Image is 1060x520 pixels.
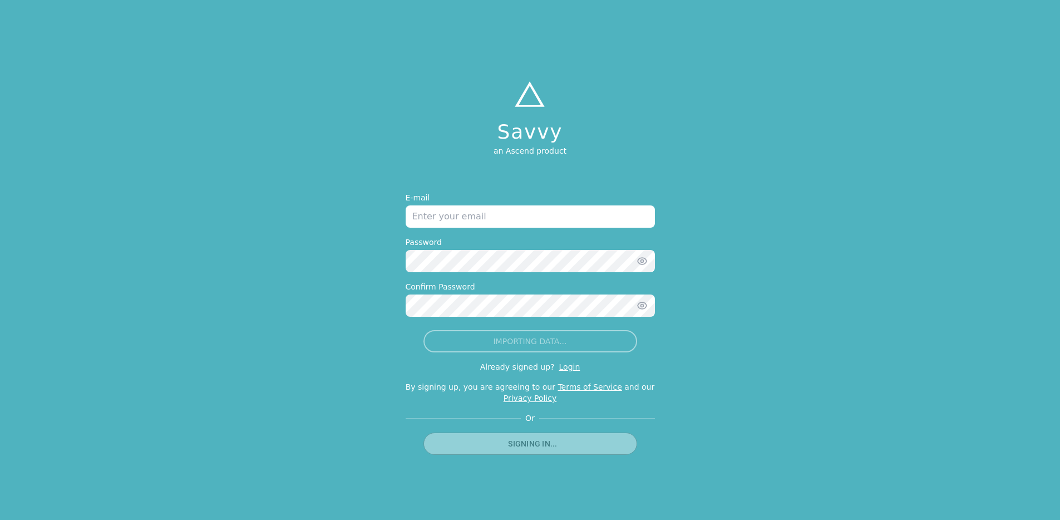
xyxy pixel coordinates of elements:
[406,205,655,228] input: Enter your email
[406,281,655,292] label: Confirm Password
[480,362,555,371] p: Already signed up?
[423,433,637,455] button: SIGNING IN...
[494,145,566,156] p: an Ascend product
[559,362,580,371] a: Login
[406,381,655,404] p: By signing up, you are agreeing to our and our
[508,438,557,449] span: SIGNING IN...
[521,413,539,424] span: Or
[558,382,622,391] a: Terms of Service
[504,394,556,403] a: Privacy Policy
[494,121,566,143] h1: Savvy
[406,192,655,203] label: E-mail
[406,237,655,248] label: Password
[423,330,637,352] button: IMPORTING DATA...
